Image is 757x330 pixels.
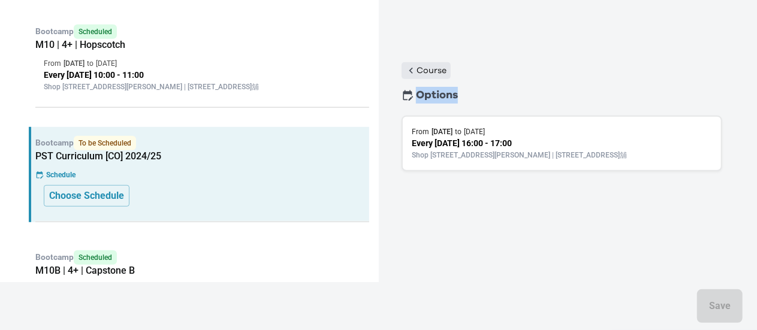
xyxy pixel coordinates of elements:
[96,58,117,69] p: [DATE]
[74,136,136,150] span: To be Scheduled
[35,150,369,162] h5: PST Curriculum [CO] 2024/25
[74,25,117,39] span: Scheduled
[417,65,447,77] p: Course
[402,62,451,79] button: Course
[35,250,369,265] p: Bootcamp
[44,58,61,69] p: From
[432,126,453,137] p: [DATE]
[412,150,712,161] p: Shop [STREET_ADDRESS][PERSON_NAME] | [STREET_ADDRESS]舖
[46,169,76,180] p: Schedule
[35,265,369,277] h5: M10B | 4+ | Capstone B
[35,136,369,150] p: Bootcamp
[35,39,369,51] h5: M10 | 4+ | Hopscotch
[416,87,458,104] p: Options
[44,69,361,81] p: Every [DATE] 10:00 - 11:00
[412,126,430,137] p: From
[49,189,124,203] p: Choose Schedule
[44,81,361,92] p: Shop [STREET_ADDRESS][PERSON_NAME] | [STREET_ADDRESS]舖
[44,185,129,207] button: Choose Schedule
[64,58,85,69] p: [DATE]
[465,126,485,137] p: [DATE]
[35,25,369,39] p: Bootcamp
[74,250,117,265] span: Scheduled
[456,126,462,137] p: to
[412,137,712,150] p: Every [DATE] 16:00 - 17:00
[87,58,94,69] p: to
